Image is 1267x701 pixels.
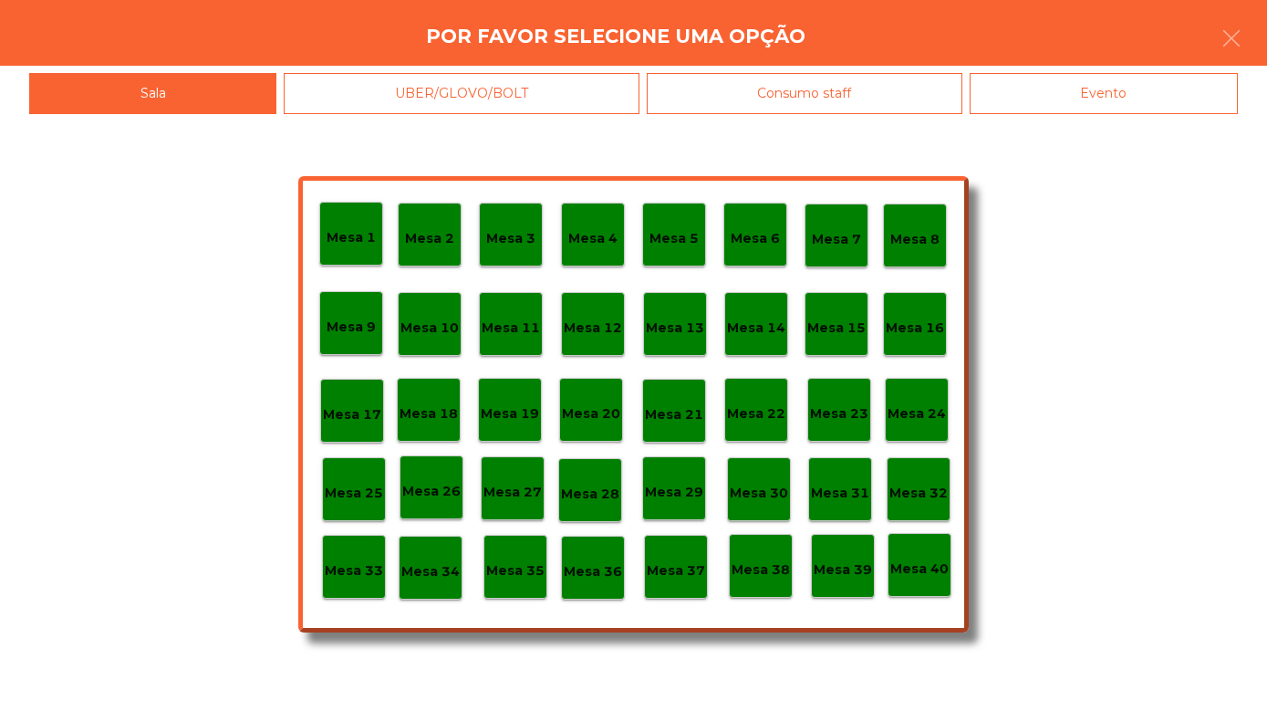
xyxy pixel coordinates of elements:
p: Mesa 11 [482,318,540,339]
p: Mesa 34 [401,561,460,582]
p: Mesa 16 [886,318,944,339]
p: Mesa 38 [732,560,790,581]
p: Mesa 31 [811,483,869,504]
p: Mesa 13 [646,318,704,339]
p: Mesa 2 [405,228,454,249]
p: Mesa 4 [568,228,618,249]
p: Mesa 6 [731,228,780,249]
p: Mesa 15 [807,318,866,339]
p: Mesa 3 [486,228,535,249]
div: Sala [29,73,276,114]
p: Mesa 27 [483,482,542,503]
p: Mesa 36 [564,561,622,582]
p: Mesa 9 [327,317,376,338]
div: Evento [970,73,1238,114]
p: Mesa 7 [812,229,861,250]
p: Mesa 37 [647,560,705,581]
p: Mesa 28 [561,484,619,505]
h4: Por favor selecione uma opção [426,23,805,50]
p: Mesa 40 [890,559,949,580]
p: Mesa 35 [486,560,545,581]
p: Mesa 20 [562,403,620,424]
p: Mesa 19 [481,403,539,424]
p: Mesa 32 [889,483,948,504]
p: Mesa 10 [400,318,459,339]
p: Mesa 5 [649,228,699,249]
p: Mesa 14 [727,318,785,339]
p: Mesa 23 [810,403,868,424]
div: UBER/GLOVO/BOLT [284,73,639,114]
p: Mesa 8 [890,229,940,250]
p: Mesa 33 [325,560,383,581]
p: Mesa 29 [645,482,703,503]
p: Mesa 18 [400,403,458,424]
p: Mesa 21 [645,404,703,425]
p: Mesa 17 [323,404,381,425]
div: Consumo staff [647,73,962,114]
p: Mesa 25 [325,483,383,504]
p: Mesa 26 [402,481,461,502]
p: Mesa 22 [727,403,785,424]
p: Mesa 12 [564,318,622,339]
p: Mesa 24 [888,403,946,424]
p: Mesa 39 [814,560,872,581]
p: Mesa 30 [730,483,788,504]
p: Mesa 1 [327,227,376,248]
